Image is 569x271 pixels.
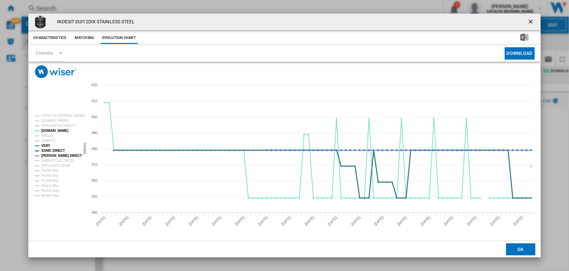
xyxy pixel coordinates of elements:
tspan: Market Min [41,184,58,187]
tspan: Profile Max [41,179,59,182]
tspan: APPLIANCES DIRECT [41,124,76,128]
button: Download [505,47,535,60]
tspan: [DATE] [350,215,361,226]
tspan: 340 [91,210,97,214]
tspan: APPLIANCE SHOP [41,164,71,167]
button: Download in Excel [510,32,539,44]
tspan: [DATE] [489,215,500,226]
button: Characteristics [32,32,68,44]
tspan: [DATE] [258,215,269,226]
tspan: [DATE] [118,215,129,226]
tspan: 410 [91,99,97,103]
tspan: [DATE] [211,215,222,226]
tspan: VERY [41,144,50,147]
tspan: [DATE] [281,215,292,226]
tspan: [DOMAIN_NAME] [41,129,68,133]
button: Matching [70,32,99,44]
tspan: [DATE] [142,215,153,226]
tspan: [DATE] [304,215,315,226]
img: logo_wiser_300x94.png [35,65,77,78]
tspan: SONIC DIRECT [41,149,65,152]
tspan: 400 [91,115,97,119]
tspan: Market Max [41,194,59,197]
tspan: [DATE] [397,215,408,226]
tspan: [PERSON_NAME] DIRECT [41,154,82,157]
tspan: Profile Avg [41,174,58,177]
tspan: [DATE] [420,215,431,226]
tspan: [DATE] [327,215,338,226]
tspan: [DATE] [513,215,524,226]
tspan: [DATE] [165,215,176,226]
tspan: 360 [91,178,97,182]
tspan: Profile Min [41,169,58,172]
tspan: 390 [91,131,97,135]
tspan: [DATE] [443,215,454,226]
tspan: [DATE] [234,215,245,226]
img: excel-24x24.png [520,33,528,41]
ng-md-icon: getI18NText('BUTTONS.CLOSE_DIALOG') [527,18,535,26]
tspan: [DOMAIN_NAME] [41,119,68,123]
tspan: [DATE] [95,215,106,226]
img: b6a1c19303f1d9d268206f4e504816f0fcfb2f90_1.jpg [34,15,47,29]
tspan: Market Avg [41,189,59,192]
md-dialog: Product popup [28,14,540,258]
tspan: [DATE] [374,215,385,226]
tspan: [DATE] [466,215,477,226]
tspan: 370 [91,162,97,166]
button: getI18NText('BUTTONS.CLOSE_DIALOG') [525,15,538,29]
button: OK [506,243,535,255]
tspan: CATALOG [DOMAIN_NAME] [41,114,85,118]
tspan: Values [83,143,87,154]
tspan: 420 [91,83,97,87]
tspan: 350 [91,194,97,198]
button: Evolution chart [101,32,138,44]
tspan: ARGOS [41,134,54,137]
tspan: [DATE] [188,215,199,226]
h4: INDESIT DUI12DIX STAINLESS STEEL [54,19,135,25]
tspan: MARKS ELECTRICAL [41,159,75,162]
tspan: 380 [91,147,97,151]
div: 3 Months [36,51,53,56]
tspan: CURRYS [41,139,55,142]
